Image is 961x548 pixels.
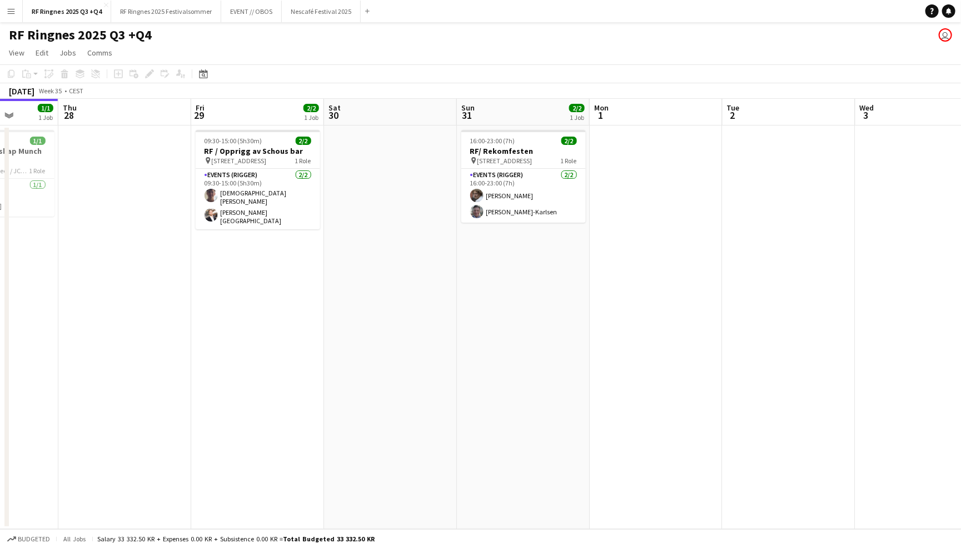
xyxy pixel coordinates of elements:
span: Tue [727,103,740,113]
span: 30 [327,109,341,122]
div: 1 Job [304,113,318,122]
span: 1/1 [38,104,53,112]
span: 2/2 [303,104,319,112]
a: View [4,46,29,60]
h1: RF Ringnes 2025 Q3 +Q4 [9,27,152,43]
span: Budgeted [18,535,50,543]
div: Salary 33 332.50 KR + Expenses 0.00 KR + Subsistence 0.00 KR = [97,535,375,543]
span: Edit [36,48,48,58]
span: Sat [328,103,341,113]
div: CEST [69,87,83,95]
span: [STREET_ADDRESS] [477,157,532,165]
span: 2 [725,109,740,122]
span: 1 Role [561,157,577,165]
button: Nescafé Festival 2025 [282,1,361,22]
span: Sun [461,103,475,113]
span: Wed [860,103,874,113]
span: 29 [194,109,205,122]
span: 28 [61,109,77,122]
span: Jobs [59,48,76,58]
span: View [9,48,24,58]
app-card-role: Events (Rigger)2/209:30-15:00 (5h30m)[DEMOGRAPHIC_DATA][PERSON_NAME][PERSON_NAME][GEOGRAPHIC_DATA] [196,169,320,229]
div: 1 Job [38,113,53,122]
span: 2/2 [296,137,311,145]
div: [DATE] [9,86,34,97]
button: Budgeted [6,533,52,545]
app-card-role: Events (Rigger)2/216:00-23:00 (7h)[PERSON_NAME][PERSON_NAME]-Karlsen [461,169,586,223]
span: 1 Role [29,167,46,175]
app-user-avatar: Mille Berger [939,28,952,42]
h3: RF/ Rekomfesten [461,146,586,156]
a: Comms [83,46,117,60]
a: Jobs [55,46,81,60]
span: Mon [594,103,609,113]
span: Week 35 [37,87,64,95]
span: 2/2 [569,104,585,112]
span: 2/2 [561,137,577,145]
app-job-card: 16:00-23:00 (7h)2/2RF/ Rekomfesten [STREET_ADDRESS]1 RoleEvents (Rigger)2/216:00-23:00 (7h)[PERSO... [461,130,586,223]
div: 1 Job [570,113,584,122]
button: EVENT // OBOS [221,1,282,22]
button: RF Ringnes 2025 Festivalsommer [111,1,221,22]
a: Edit [31,46,53,60]
span: 1/1 [30,137,46,145]
span: Total Budgeted 33 332.50 KR [283,535,375,543]
span: Fri [196,103,205,113]
h3: RF / Opprigg av Schous bar [196,146,320,156]
span: Thu [63,103,77,113]
button: RF Ringnes 2025 Q3 +Q4 [23,1,111,22]
app-job-card: 09:30-15:00 (5h30m)2/2RF / Opprigg av Schous bar [STREET_ADDRESS]1 RoleEvents (Rigger)2/209:30-15... [196,130,320,229]
span: 1 [592,109,609,122]
span: Comms [87,48,112,58]
span: 31 [460,109,475,122]
span: 09:30-15:00 (5h30m) [205,137,262,145]
span: [STREET_ADDRESS] [212,157,267,165]
span: 1 Role [295,157,311,165]
span: 3 [858,109,874,122]
span: All jobs [61,535,88,543]
span: 16:00-23:00 (7h) [470,137,515,145]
